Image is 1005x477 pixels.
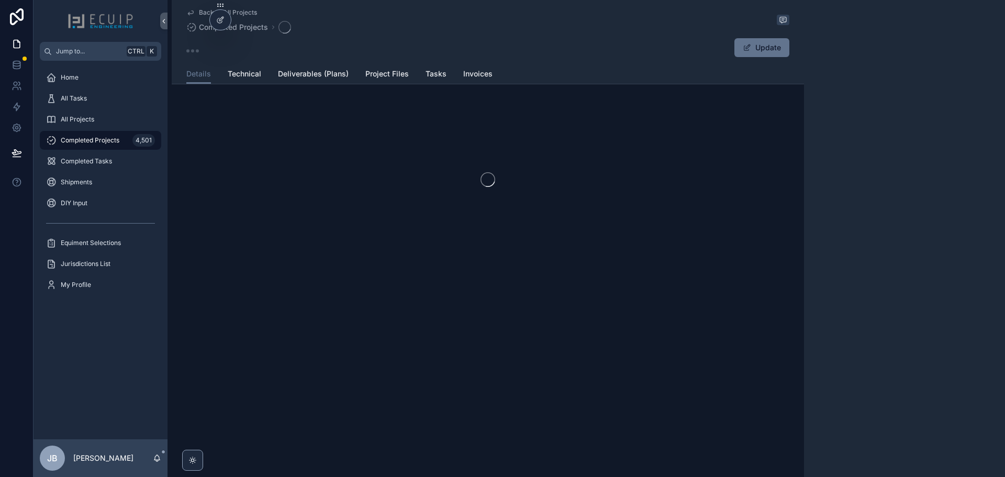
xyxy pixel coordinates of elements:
span: Completed Tasks [61,157,112,165]
span: Shipments [61,178,92,186]
a: All Tasks [40,89,161,108]
span: Home [61,73,79,82]
a: My Profile [40,275,161,294]
span: K [148,47,156,56]
button: Jump to...CtrlK [40,42,161,61]
span: Tasks [426,69,446,79]
div: 4,501 [132,134,155,147]
a: Invoices [463,64,493,85]
span: Details [186,69,211,79]
button: Update [734,38,789,57]
span: Invoices [463,69,493,79]
a: Back to All Projects [186,8,257,17]
span: Jump to... [56,47,122,56]
a: All Projects [40,110,161,129]
a: Deliverables (Plans) [278,64,349,85]
a: Completed Tasks [40,152,161,171]
a: Details [186,64,211,84]
img: App logo [68,13,133,29]
a: Home [40,68,161,87]
a: Completed Projects [186,22,268,32]
span: Back to All Projects [199,8,257,17]
span: JB [47,452,58,464]
span: Ctrl [127,46,146,57]
span: Technical [228,69,261,79]
span: All Tasks [61,94,87,103]
span: Equiment Selections [61,239,121,247]
a: Completed Projects4,501 [40,131,161,150]
div: scrollable content [33,61,167,308]
span: Deliverables (Plans) [278,69,349,79]
a: Equiment Selections [40,234,161,252]
span: Project Files [365,69,409,79]
span: DIY Input [61,199,87,207]
a: Technical [228,64,261,85]
a: Jurisdictions List [40,254,161,273]
span: Completed Projects [61,136,119,145]
a: Project Files [365,64,409,85]
a: Shipments [40,173,161,192]
a: DIY Input [40,194,161,213]
span: My Profile [61,281,91,289]
p: [PERSON_NAME] [73,453,133,463]
a: Tasks [426,64,446,85]
span: Jurisdictions List [61,260,110,268]
span: Completed Projects [199,22,268,32]
span: All Projects [61,115,94,124]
